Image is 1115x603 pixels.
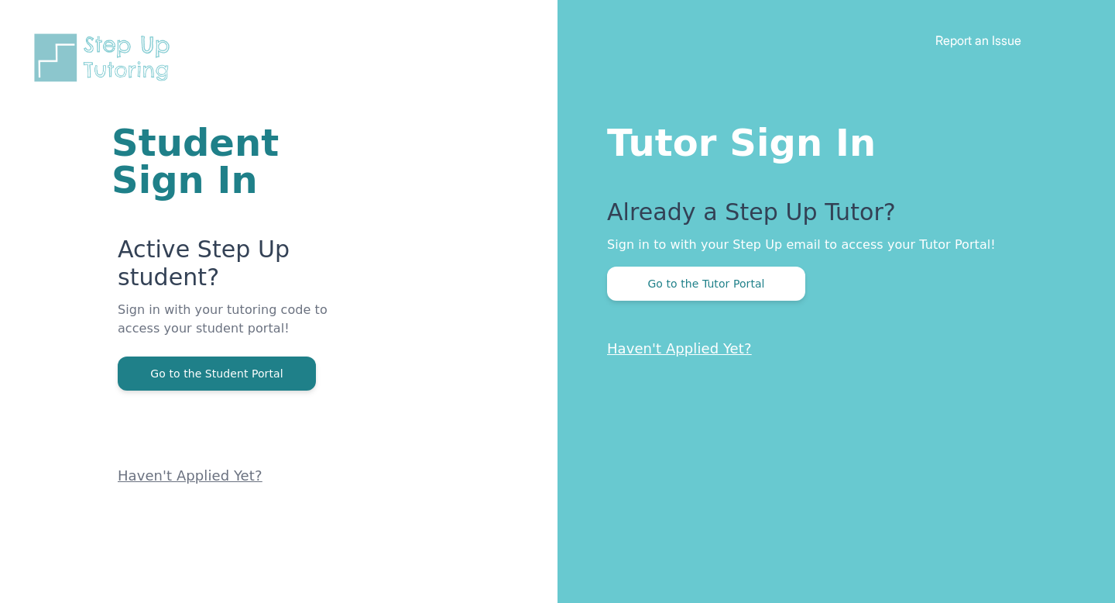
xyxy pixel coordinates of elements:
a: Go to the Tutor Portal [607,276,805,291]
img: Step Up Tutoring horizontal logo [31,31,180,84]
p: Sign in to with your Step Up email to access your Tutor Portal! [607,236,1053,254]
h1: Tutor Sign In [607,118,1053,161]
button: Go to the Tutor Portal [607,267,805,301]
p: Sign in with your tutoring code to access your student portal! [118,301,372,357]
p: Already a Step Up Tutor? [607,198,1053,236]
a: Haven't Applied Yet? [607,340,752,357]
a: Report an Issue [935,33,1021,48]
a: Haven't Applied Yet? [118,467,262,484]
p: Active Step Up student? [118,236,372,301]
a: Go to the Student Portal [118,366,316,381]
h1: Student Sign In [111,124,372,198]
button: Go to the Student Portal [118,357,316,391]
